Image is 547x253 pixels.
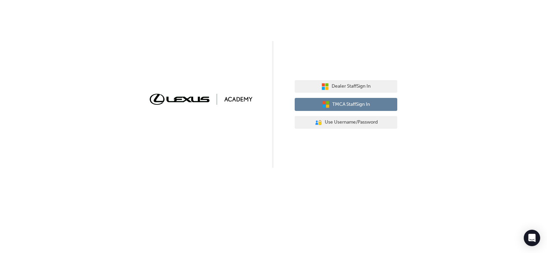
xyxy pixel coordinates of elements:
div: Open Intercom Messenger [524,230,540,246]
span: TMCA Staff Sign In [332,101,370,109]
button: TMCA StaffSign In [295,98,397,111]
span: Dealer Staff Sign In [332,83,371,90]
img: Trak [150,94,252,104]
button: Dealer StaffSign In [295,80,397,93]
button: Use Username/Password [295,116,397,129]
span: Use Username/Password [325,118,378,126]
